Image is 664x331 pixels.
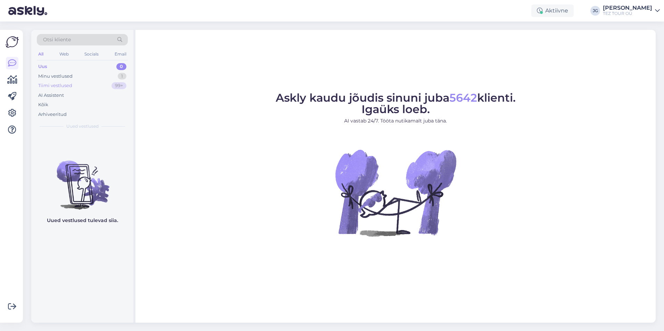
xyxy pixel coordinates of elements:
[333,130,458,255] img: No Chat active
[449,91,477,104] span: 5642
[43,36,71,43] span: Otsi kliente
[531,5,574,17] div: Aktiivne
[118,73,126,80] div: 1
[38,101,48,108] div: Kõik
[6,35,19,49] img: Askly Logo
[66,123,99,129] span: Uued vestlused
[31,148,133,211] img: No chats
[47,217,118,224] p: Uued vestlused tulevad siia.
[37,50,45,59] div: All
[116,63,126,70] div: 0
[38,63,47,70] div: Uus
[276,117,516,125] p: AI vastab 24/7. Tööta nutikamalt juba täna.
[276,91,516,116] span: Askly kaudu jõudis sinuni juba klienti. Igaüks loeb.
[38,82,72,89] div: Tiimi vestlused
[111,82,126,89] div: 99+
[113,50,128,59] div: Email
[590,6,600,16] div: JG
[603,11,652,16] div: TEZ TOUR OÜ
[83,50,100,59] div: Socials
[603,5,660,16] a: [PERSON_NAME]TEZ TOUR OÜ
[38,111,67,118] div: Arhiveeritud
[603,5,652,11] div: [PERSON_NAME]
[38,92,64,99] div: AI Assistent
[38,73,73,80] div: Minu vestlused
[58,50,70,59] div: Web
